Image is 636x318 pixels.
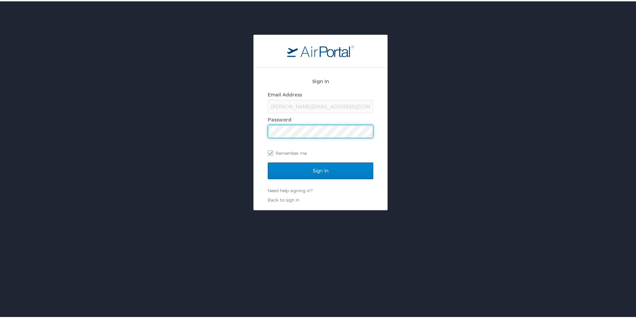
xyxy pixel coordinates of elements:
label: Email Address [268,90,302,96]
h2: Sign In [268,76,373,84]
label: Password [268,115,291,121]
label: Remember me [268,147,373,157]
a: Back to sign in [268,196,299,201]
a: Need help signing in? [268,187,312,192]
input: Sign In [268,161,373,178]
img: logo [287,44,354,56]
